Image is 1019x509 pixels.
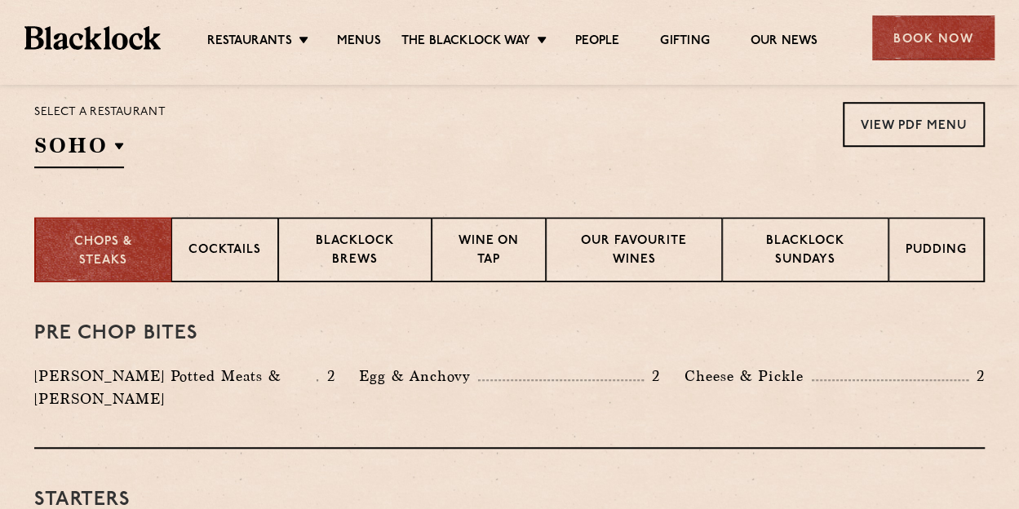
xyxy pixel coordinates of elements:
[34,102,166,123] p: Select a restaurant
[318,365,334,387] p: 2
[52,233,154,270] p: Chops & Steaks
[739,232,871,271] p: Blacklock Sundays
[34,365,317,410] p: [PERSON_NAME] Potted Meats & [PERSON_NAME]
[563,232,704,271] p: Our favourite wines
[575,33,619,51] a: People
[337,33,381,51] a: Menus
[872,15,995,60] div: Book Now
[685,365,812,387] p: Cheese & Pickle
[34,131,124,168] h2: SOHO
[968,365,985,387] p: 2
[660,33,709,51] a: Gifting
[843,102,985,147] a: View PDF Menu
[401,33,530,51] a: The Blacklock Way
[34,323,985,344] h3: Pre Chop Bites
[188,241,261,262] p: Cocktails
[359,365,478,387] p: Egg & Anchovy
[906,241,967,262] p: Pudding
[206,33,291,51] a: Restaurants
[24,26,161,49] img: BL_Textured_Logo-footer-cropped.svg
[449,232,529,271] p: Wine on Tap
[751,33,818,51] a: Our News
[295,232,414,271] p: Blacklock Brews
[644,365,660,387] p: 2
